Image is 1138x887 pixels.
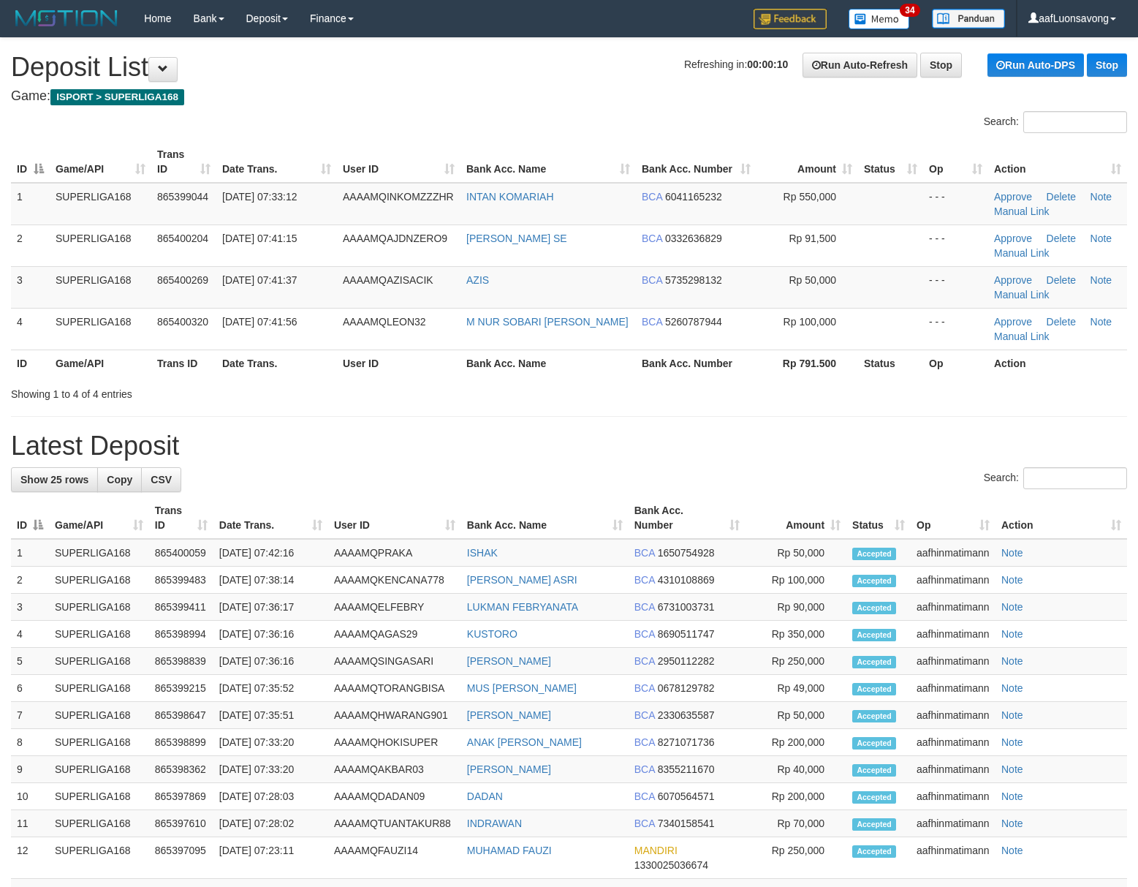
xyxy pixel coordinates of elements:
td: AAAAMQPRAKA [328,539,461,567]
a: Delete [1047,274,1076,286]
span: 865399044 [157,191,208,203]
td: AAAAMQHWARANG901 [328,702,461,729]
a: CSV [141,467,181,492]
a: Approve [994,274,1032,286]
td: aafhinmatimann [911,539,995,567]
td: Rp 70,000 [746,810,846,837]
a: Manual Link [994,247,1050,259]
span: Accepted [852,656,896,668]
span: Refreshing in: [684,58,788,70]
span: Copy 8690511747 to clipboard [658,628,715,640]
th: ID [11,350,50,377]
a: Note [1090,274,1112,286]
span: Copy 0678129782 to clipboard [658,682,715,694]
th: Game/API: activate to sort column ascending [50,141,151,183]
span: AAAAMQAZISACIK [343,274,433,286]
a: Manual Link [994,331,1050,342]
span: [DATE] 07:33:12 [222,191,297,203]
th: Date Trans.: activate to sort column ascending [216,141,337,183]
th: Bank Acc. Number [636,350,756,377]
td: Rp 50,000 [746,539,846,567]
td: - - - [923,266,988,308]
th: Rp 791.500 [756,350,858,377]
span: 34 [900,4,919,17]
td: SUPERLIGA168 [49,567,149,594]
span: Accepted [852,845,896,858]
td: aafhinmatimann [911,648,995,675]
span: BCA [634,790,655,802]
span: [DATE] 07:41:56 [222,316,297,328]
td: [DATE] 07:28:02 [213,810,328,837]
th: Status [858,350,923,377]
td: [DATE] 07:38:14 [213,567,328,594]
td: AAAAMQFAUZI14 [328,837,461,879]
td: SUPERLIGA168 [50,183,151,225]
input: Search: [1023,467,1127,489]
span: AAAAMQINKOMZZZHR [343,191,454,203]
span: Copy 2330635587 to clipboard [658,709,715,721]
td: Rp 250,000 [746,648,846,675]
td: [DATE] 07:36:16 [213,648,328,675]
td: 865397610 [149,810,213,837]
span: Copy 8355211670 to clipboard [658,763,715,775]
td: 865399411 [149,594,213,621]
span: BCA [642,316,662,328]
a: Note [1090,191,1112,203]
td: 11 [11,810,49,837]
th: Action: activate to sort column ascending [995,497,1127,539]
input: Search: [1023,111,1127,133]
span: BCA [634,547,655,559]
a: LUKMAN FEBRYANATA [467,601,578,613]
a: Note [1001,628,1023,640]
span: Rp 550,000 [784,191,836,203]
td: SUPERLIGA168 [49,729,149,756]
td: aafhinmatimann [911,837,995,879]
th: Op [923,350,988,377]
span: Copy 5735298132 to clipboard [665,274,722,286]
th: Bank Acc. Number: activate to sort column ascending [629,497,746,539]
td: 2 [11,567,49,594]
td: 10 [11,783,49,810]
td: SUPERLIGA168 [49,783,149,810]
td: SUPERLIGA168 [49,594,149,621]
td: [DATE] 07:35:51 [213,702,328,729]
td: Rp 100,000 [746,567,846,594]
td: [DATE] 07:36:17 [213,594,328,621]
th: Bank Acc. Name: activate to sort column ascending [461,497,629,539]
th: Trans ID: activate to sort column ascending [151,141,216,183]
a: Note [1001,574,1023,586]
td: AAAAMQSINGASARI [328,648,461,675]
td: [DATE] 07:23:11 [213,837,328,879]
a: [PERSON_NAME] [467,655,551,667]
th: User ID: activate to sort column ascending [337,141,460,183]
td: [DATE] 07:36:16 [213,621,328,648]
a: Note [1090,233,1112,244]
span: BCA [634,709,655,721]
td: SUPERLIGA168 [50,308,151,350]
th: User ID: activate to sort column ascending [328,497,461,539]
span: Copy 6731003731 to clipboard [658,601,715,613]
span: CSV [151,474,172,486]
img: Button%20Memo.svg [849,9,910,29]
a: ANAK [PERSON_NAME] [467,736,582,748]
td: Rp 200,000 [746,783,846,810]
a: MUS [PERSON_NAME] [467,682,577,694]
td: 3 [11,266,50,308]
a: Run Auto-DPS [987,53,1084,77]
a: [PERSON_NAME] [467,709,551,721]
a: [PERSON_NAME] [467,763,551,775]
td: 4 [11,621,49,648]
td: 12 [11,837,49,879]
a: Note [1001,845,1023,856]
th: Status: activate to sort column ascending [846,497,911,539]
a: Copy [97,467,142,492]
td: Rp 200,000 [746,729,846,756]
td: [DATE] 07:33:20 [213,729,328,756]
span: Copy 7340158541 to clipboard [658,818,715,829]
th: Game/API [50,350,151,377]
td: 5 [11,648,49,675]
a: INTAN KOMARIAH [466,191,554,203]
a: AZIS [466,274,489,286]
span: ISPORT > SUPERLIGA168 [50,89,184,105]
a: Note [1001,736,1023,748]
